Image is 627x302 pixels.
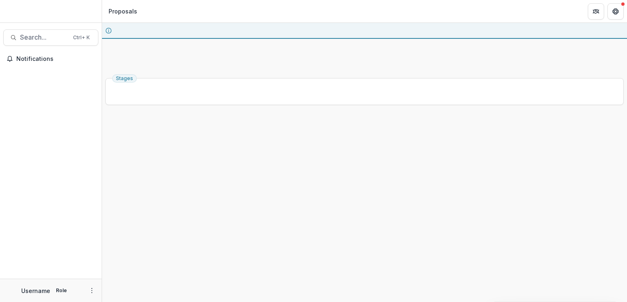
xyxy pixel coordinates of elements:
div: Proposals [109,7,137,16]
p: Role [53,287,69,294]
button: Partners [588,3,604,20]
span: Search... [20,34,68,41]
button: Search... [3,29,98,46]
span: Notifications [16,56,95,63]
span: Stages [116,76,133,81]
button: Notifications [3,52,98,65]
nav: breadcrumb [105,5,140,17]
div: Ctrl + K [71,33,91,42]
button: Get Help [607,3,624,20]
p: Username [21,286,50,295]
button: More [87,286,97,295]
